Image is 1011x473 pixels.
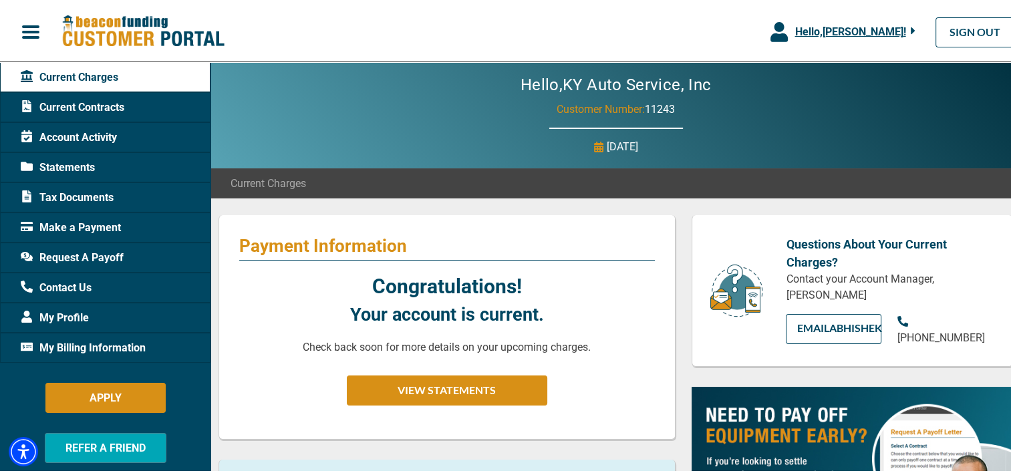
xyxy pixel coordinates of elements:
p: Congratulations! [372,269,522,299]
span: 11243 [645,101,675,114]
span: Account Activity [21,128,117,144]
p: Questions About Your Current Charges? [786,233,992,269]
span: My Billing Information [21,338,146,354]
h2: Hello, KY Auto Service, Inc [480,73,751,93]
a: EMAILAbhishek [786,312,881,342]
span: My Profile [21,308,89,324]
span: Hello, [PERSON_NAME] ! [795,23,905,36]
p: Contact your Account Manager, [PERSON_NAME] [786,269,992,301]
span: Make a Payment [21,218,121,234]
p: Your account is current. [350,299,544,327]
span: Request A Payoff [21,248,124,264]
p: Payment Information [239,233,655,255]
img: customer-service.png [706,261,766,317]
a: [PHONE_NUMBER] [897,312,992,344]
span: Current Charges [21,67,118,84]
span: Statements [21,158,95,174]
span: Current Charges [231,174,306,190]
div: Accessibility Menu [9,435,38,464]
span: Tax Documents [21,188,114,204]
button: VIEW STATEMENTS [347,373,547,404]
span: Current Contracts [21,98,124,114]
img: Beacon Funding Customer Portal Logo [61,13,225,47]
span: Customer Number: [557,101,645,114]
button: REFER A FRIEND [45,431,166,461]
span: [PHONE_NUMBER] [897,329,985,342]
p: [DATE] [607,137,638,153]
span: Contact Us [21,278,92,294]
button: APPLY [45,381,166,411]
p: Check back soon for more details on your upcoming charges. [303,337,591,353]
